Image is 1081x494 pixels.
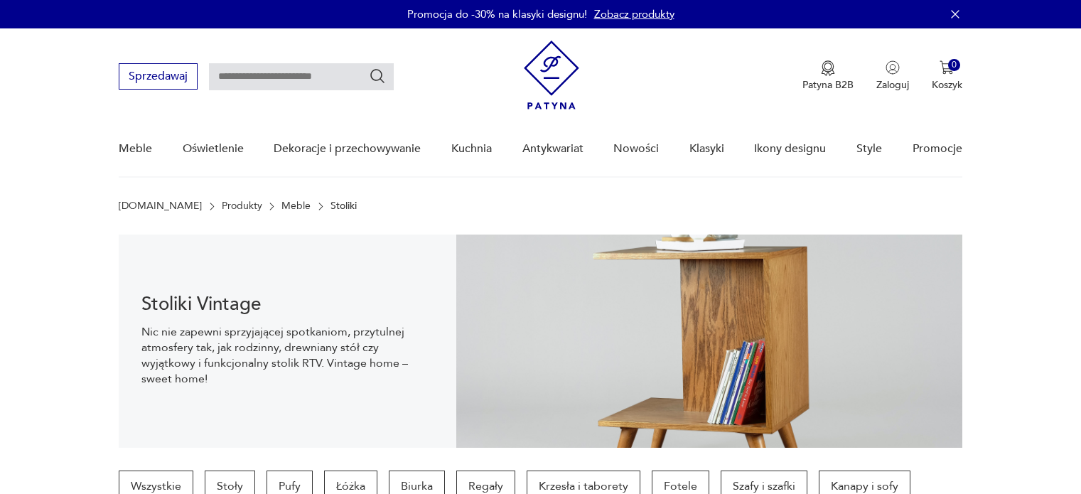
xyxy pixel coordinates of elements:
[886,60,900,75] img: Ikonka użytkownika
[407,7,587,21] p: Promocja do -30% na klasyki designu!
[456,235,962,448] img: 2a258ee3f1fcb5f90a95e384ca329760.jpg
[802,60,854,92] a: Ikona medaluPatyna B2B
[119,63,198,90] button: Sprzedawaj
[274,122,421,176] a: Dekoracje i przechowywanie
[141,296,434,313] h1: Stoliki Vintage
[119,122,152,176] a: Meble
[932,60,962,92] button: 0Koszyk
[802,78,854,92] p: Patyna B2B
[594,7,674,21] a: Zobacz produkty
[222,200,262,212] a: Produkty
[754,122,826,176] a: Ikony designu
[330,200,357,212] p: Stoliki
[451,122,492,176] a: Kuchnia
[932,78,962,92] p: Koszyk
[522,122,583,176] a: Antykwariat
[876,78,909,92] p: Zaloguj
[613,122,659,176] a: Nowości
[821,60,835,76] img: Ikona medalu
[183,122,244,176] a: Oświetlenie
[524,41,579,109] img: Patyna - sklep z meblami i dekoracjami vintage
[119,73,198,82] a: Sprzedawaj
[913,122,962,176] a: Promocje
[802,60,854,92] button: Patyna B2B
[281,200,311,212] a: Meble
[119,200,202,212] a: [DOMAIN_NAME]
[141,324,434,387] p: Nic nie zapewni sprzyjającej spotkaniom, przytulnej atmosfery tak, jak rodzinny, drewniany stół c...
[876,60,909,92] button: Zaloguj
[948,59,960,71] div: 0
[940,60,954,75] img: Ikona koszyka
[856,122,882,176] a: Style
[689,122,724,176] a: Klasyki
[369,68,386,85] button: Szukaj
